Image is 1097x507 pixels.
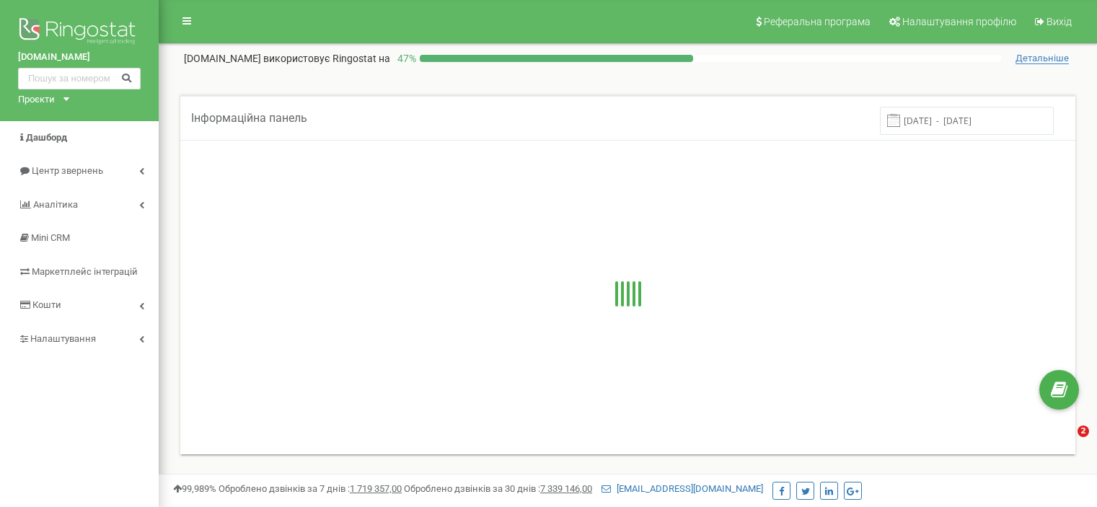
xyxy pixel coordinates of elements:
a: [DOMAIN_NAME] [18,50,141,64]
span: Налаштування [30,333,96,344]
span: Реферальна програма [764,16,871,27]
input: Пошук за номером [18,68,141,89]
div: Проєкти [18,93,55,107]
span: 2 [1078,426,1089,437]
span: Маркетплейс інтеграцій [32,266,138,277]
span: використовує Ringostat на [263,53,390,64]
span: Вихід [1047,16,1072,27]
u: 7 339 146,00 [540,483,592,494]
span: Детальніше [1016,53,1069,64]
span: Оброблено дзвінків за 30 днів : [404,483,592,494]
p: 47 % [390,51,420,66]
span: Аналiтика [33,199,78,210]
span: Дашборд [26,132,67,143]
span: Кошти [32,299,61,310]
span: Оброблено дзвінків за 7 днів : [219,483,402,494]
img: Ringostat logo [18,14,141,50]
span: Центр звернень [32,165,103,176]
span: 99,989% [173,483,216,494]
p: [DOMAIN_NAME] [184,51,390,66]
u: 1 719 357,00 [350,483,402,494]
span: Інформаційна панель [191,111,307,125]
a: [EMAIL_ADDRESS][DOMAIN_NAME] [602,483,763,494]
span: Mini CRM [31,232,70,243]
span: Налаштування профілю [902,16,1016,27]
iframe: Intercom live chat [1048,426,1083,460]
